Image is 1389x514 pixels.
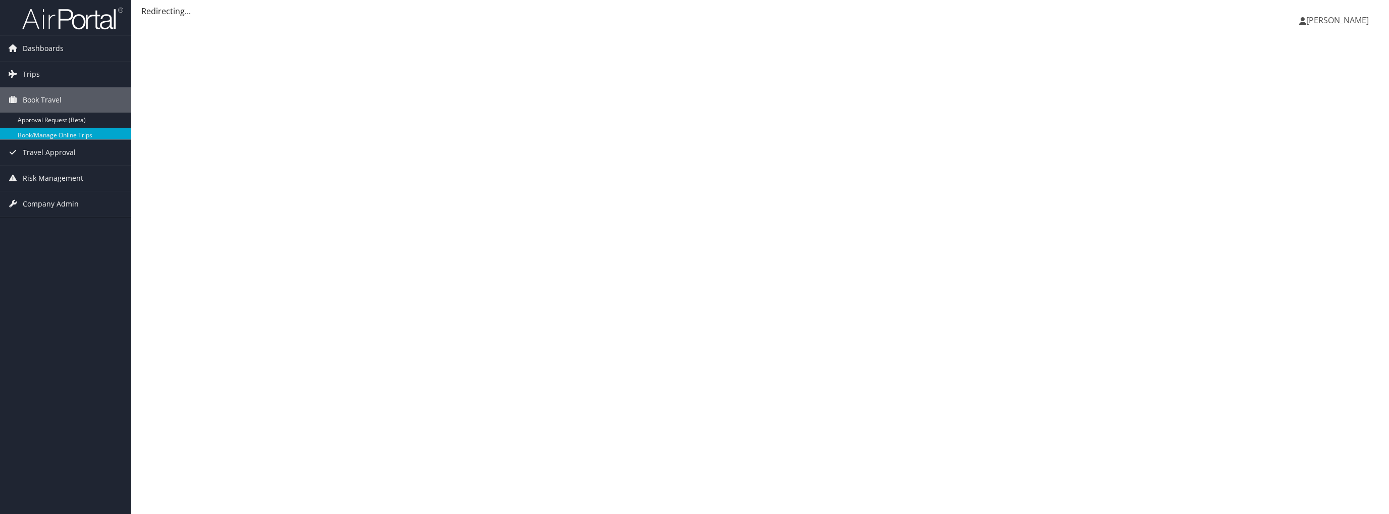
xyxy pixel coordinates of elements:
[23,87,62,113] span: Book Travel
[1306,15,1369,26] span: [PERSON_NAME]
[23,191,79,217] span: Company Admin
[141,5,1379,17] div: Redirecting...
[23,166,83,191] span: Risk Management
[23,36,64,61] span: Dashboards
[22,7,123,30] img: airportal-logo.png
[23,62,40,87] span: Trips
[1299,5,1379,35] a: [PERSON_NAME]
[23,140,76,165] span: Travel Approval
